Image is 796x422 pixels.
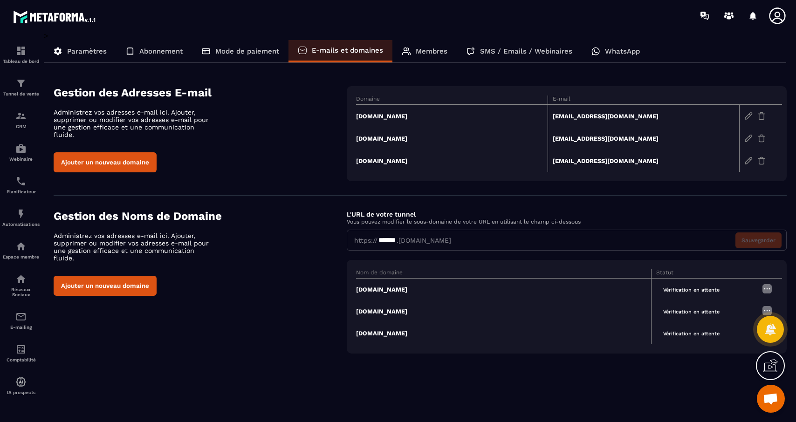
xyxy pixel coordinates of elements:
[2,304,40,337] a: emailemailE-mailing
[54,152,157,172] button: Ajouter un nouveau domaine
[15,208,27,219] img: automations
[605,47,640,55] p: WhatsApp
[757,385,785,413] a: Ouvrir le chat
[2,201,40,234] a: automationsautomationsAutomatisations
[744,157,753,165] img: edit-gr.78e3acdd.svg
[54,210,347,223] h4: Gestion des Noms de Domaine
[744,134,753,143] img: edit-gr.78e3acdd.svg
[548,127,739,150] td: [EMAIL_ADDRESS][DOMAIN_NAME]
[356,150,548,172] td: [DOMAIN_NAME]
[2,234,40,266] a: automationsautomationsEspace membre
[762,283,773,294] img: more
[54,232,217,262] p: Administrez vos adresses e-mail ici. Ajouter, supprimer ou modifier vos adresses e-mail pour une ...
[2,189,40,194] p: Planificateur
[651,269,757,279] th: Statut
[356,300,651,322] td: [DOMAIN_NAME]
[757,134,766,143] img: trash-gr.2c9399ab.svg
[2,91,40,96] p: Tunnel de vente
[356,105,548,128] td: [DOMAIN_NAME]
[15,143,27,154] img: automations
[416,47,447,55] p: Membres
[757,112,766,120] img: trash-gr.2c9399ab.svg
[2,136,40,169] a: automationsautomationsWebinaire
[215,47,279,55] p: Mode de paiement
[2,71,40,103] a: formationformationTunnel de vente
[15,78,27,89] img: formation
[656,285,727,295] span: Vérification en attente
[2,325,40,330] p: E-mailing
[356,95,548,105] th: Domaine
[744,112,753,120] img: edit-gr.78e3acdd.svg
[757,157,766,165] img: trash-gr.2c9399ab.svg
[356,127,548,150] td: [DOMAIN_NAME]
[54,109,217,138] p: Administrez vos adresses e-mail ici. Ajouter, supprimer ou modifier vos adresses e-mail pour une ...
[347,218,787,225] p: Vous pouvez modifier le sous-domaine de votre URL en utilisant le champ ci-dessous
[356,269,651,279] th: Nom de domaine
[15,110,27,122] img: formation
[2,222,40,227] p: Automatisations
[2,337,40,369] a: accountantaccountantComptabilité
[2,357,40,362] p: Comptabilité
[548,150,739,172] td: [EMAIL_ADDRESS][DOMAIN_NAME]
[44,31,787,368] div: >
[15,376,27,388] img: automations
[2,124,40,129] p: CRM
[15,45,27,56] img: formation
[656,328,727,339] span: Vérification en attente
[356,279,651,301] td: [DOMAIN_NAME]
[656,306,727,317] span: Vérification en attente
[347,211,416,218] label: L'URL de votre tunnel
[67,47,107,55] p: Paramètres
[139,47,183,55] p: Abonnement
[356,322,651,344] td: [DOMAIN_NAME]
[15,273,27,285] img: social-network
[2,254,40,259] p: Espace membre
[312,46,383,54] p: E-mails et domaines
[15,176,27,187] img: scheduler
[54,276,157,296] button: Ajouter un nouveau domaine
[2,157,40,162] p: Webinaire
[54,86,347,99] h4: Gestion des Adresses E-mail
[2,103,40,136] a: formationformationCRM
[548,95,739,105] th: E-mail
[2,266,40,304] a: social-networksocial-networkRéseaux Sociaux
[2,169,40,201] a: schedulerschedulerPlanificateur
[762,305,773,316] img: more
[15,311,27,322] img: email
[480,47,572,55] p: SMS / Emails / Webinaires
[2,38,40,71] a: formationformationTableau de bord
[15,241,27,252] img: automations
[548,105,739,128] td: [EMAIL_ADDRESS][DOMAIN_NAME]
[13,8,97,25] img: logo
[2,390,40,395] p: IA prospects
[2,287,40,297] p: Réseaux Sociaux
[2,59,40,64] p: Tableau de bord
[15,344,27,355] img: accountant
